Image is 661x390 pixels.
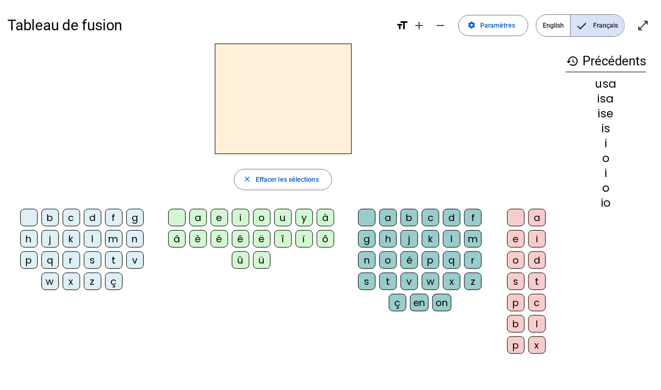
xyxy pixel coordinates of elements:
[566,138,646,149] div: i
[430,15,451,36] button: Diminuer la taille de la police
[379,251,397,269] div: o
[295,209,313,226] div: y
[7,11,388,40] h1: Tableau de fusion
[232,251,249,269] div: û
[63,209,80,226] div: c
[401,209,418,226] div: b
[396,19,408,32] mat-icon: format_size
[234,169,332,190] button: Effacer les sélections
[571,15,624,36] span: Français
[408,15,430,36] button: Augmenter la taille de la police
[379,273,397,290] div: t
[507,230,525,248] div: e
[566,51,646,72] h3: Précédents
[566,55,579,67] mat-icon: history
[507,336,525,354] div: p
[358,251,376,269] div: n
[20,251,38,269] div: p
[105,209,123,226] div: f
[295,230,313,248] div: ï
[410,294,429,311] div: en
[528,251,546,269] div: d
[464,209,482,226] div: f
[467,21,476,30] mat-icon: settings
[401,251,418,269] div: é
[389,294,406,311] div: ç
[566,108,646,119] div: ise
[41,209,59,226] div: b
[443,209,460,226] div: d
[232,209,249,226] div: i
[253,209,271,226] div: o
[458,15,528,36] button: Paramètres
[41,251,59,269] div: q
[528,336,546,354] div: x
[422,209,439,226] div: c
[105,230,123,248] div: m
[464,230,482,248] div: m
[566,78,646,89] div: usa
[84,209,101,226] div: d
[105,251,123,269] div: t
[566,197,646,208] div: io
[464,273,482,290] div: z
[422,230,439,248] div: k
[379,230,397,248] div: h
[443,273,460,290] div: x
[432,294,451,311] div: on
[41,273,59,290] div: w
[528,230,546,248] div: i
[274,230,292,248] div: î
[256,174,319,185] span: Effacer les sélections
[443,230,460,248] div: l
[480,20,515,31] span: Paramètres
[189,209,207,226] div: a
[211,209,228,226] div: e
[211,230,228,248] div: é
[253,251,271,269] div: ü
[126,251,144,269] div: v
[422,251,439,269] div: p
[84,230,101,248] div: l
[528,209,546,226] div: a
[63,230,80,248] div: k
[232,230,249,248] div: ê
[105,273,123,290] div: ç
[528,315,546,333] div: l
[243,175,251,184] mat-icon: close
[63,273,80,290] div: x
[566,182,646,193] div: o
[401,230,418,248] div: j
[63,251,80,269] div: r
[566,123,646,134] div: is
[536,14,625,37] mat-button-toggle-group: Language selection
[189,230,207,248] div: è
[126,230,144,248] div: n
[317,230,334,248] div: ô
[41,230,59,248] div: j
[401,273,418,290] div: v
[566,167,646,179] div: i
[637,19,649,32] mat-icon: open_in_full
[536,15,570,36] span: English
[126,209,144,226] div: g
[507,315,525,333] div: b
[84,251,101,269] div: s
[566,93,646,104] div: isa
[566,152,646,164] div: o
[20,230,38,248] div: h
[422,273,439,290] div: w
[317,209,334,226] div: à
[528,273,546,290] div: t
[84,273,101,290] div: z
[253,230,271,248] div: ë
[528,294,546,311] div: c
[379,209,397,226] div: a
[274,209,292,226] div: u
[464,251,482,269] div: r
[632,15,654,36] button: Entrer en plein écran
[507,294,525,311] div: p
[507,273,525,290] div: s
[507,251,525,269] div: o
[413,19,425,32] mat-icon: add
